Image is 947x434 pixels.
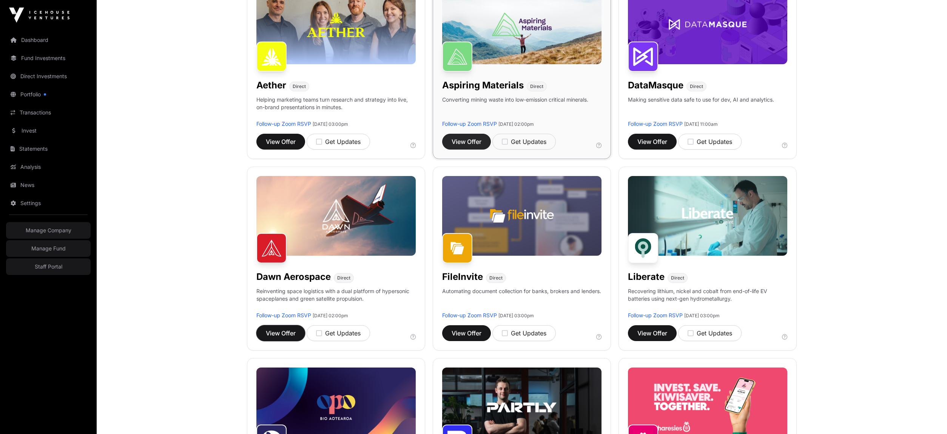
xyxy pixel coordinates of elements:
h1: FileInvite [442,271,483,283]
a: Analysis [6,159,91,175]
a: Follow-up Zoom RSVP [628,120,683,127]
a: Follow-up Zoom RSVP [442,312,497,318]
span: Direct [489,275,503,281]
span: [DATE] 02:00pm [313,313,348,318]
span: View Offer [637,137,667,146]
h1: DataMasque [628,79,683,91]
a: Follow-up Zoom RSVP [442,120,497,127]
div: Get Updates [688,329,732,338]
button: Get Updates [307,134,370,150]
button: Get Updates [307,325,370,341]
h1: Aspiring Materials [442,79,524,91]
img: Liberate-Banner.jpg [628,176,787,256]
a: Transactions [6,104,91,121]
span: Direct [337,275,350,281]
span: Direct [530,83,543,90]
p: Converting mining waste into low-emission critical minerals. [442,96,588,120]
img: Dawn Aerospace [256,233,287,263]
a: Invest [6,122,91,139]
button: Get Updates [678,325,742,341]
a: Follow-up Zoom RSVP [256,120,311,127]
span: [DATE] 03:00pm [684,313,720,318]
button: Get Updates [678,134,742,150]
h1: Dawn Aerospace [256,271,331,283]
p: Automating document collection for banks, brokers and lenders. [442,287,601,312]
span: View Offer [266,137,296,146]
span: View Offer [266,329,296,338]
a: Portfolio [6,86,91,103]
img: Dawn-Banner.jpg [256,176,416,256]
span: [DATE] 11:00am [684,121,718,127]
img: Aspiring Materials [442,42,472,72]
span: Direct [293,83,306,90]
p: Helping marketing teams turn research and strategy into live, on-brand presentations in minutes. [256,96,416,120]
div: Get Updates [502,329,546,338]
span: View Offer [452,137,481,146]
div: Get Updates [316,137,361,146]
button: View Offer [628,325,677,341]
span: [DATE] 03:00pm [313,121,348,127]
img: Liberate [628,233,658,263]
img: File-Invite-Banner.jpg [442,176,602,256]
button: Get Updates [492,325,556,341]
a: News [6,177,91,193]
span: View Offer [637,329,667,338]
button: Get Updates [492,134,556,150]
img: Aether [256,42,287,72]
div: Get Updates [316,329,361,338]
a: Dashboard [6,32,91,48]
p: Recovering lithium, nickel and cobalt from end-of-life EV batteries using next-gen hydrometallurgy. [628,287,787,312]
a: Staff Portal [6,258,91,275]
a: Fund Investments [6,50,91,66]
div: Get Updates [688,137,732,146]
a: Settings [6,195,91,212]
a: Direct Investments [6,68,91,85]
a: Follow-up Zoom RSVP [628,312,683,318]
h1: Liberate [628,271,665,283]
img: DataMasque [628,42,658,72]
button: View Offer [442,134,491,150]
button: View Offer [442,325,491,341]
a: Statements [6,141,91,157]
button: View Offer [256,325,305,341]
iframe: Chat Widget [909,398,947,434]
span: View Offer [452,329,481,338]
a: Manage Company [6,222,91,239]
span: [DATE] 02:00pm [498,121,534,127]
div: Get Updates [502,137,546,146]
span: Direct [690,83,703,90]
span: Direct [671,275,684,281]
p: Making sensitive data safe to use for dev, AI and analytics. [628,96,774,120]
a: Follow-up Zoom RSVP [256,312,311,318]
a: Manage Fund [6,240,91,257]
h1: Aether [256,79,286,91]
img: FileInvite [442,233,472,263]
button: View Offer [256,134,305,150]
span: [DATE] 03:00pm [498,313,534,318]
img: Icehouse Ventures Logo [9,8,69,23]
button: View Offer [628,134,677,150]
p: Reinventing space logistics with a dual platform of hypersonic spaceplanes and green satellite pr... [256,287,416,312]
